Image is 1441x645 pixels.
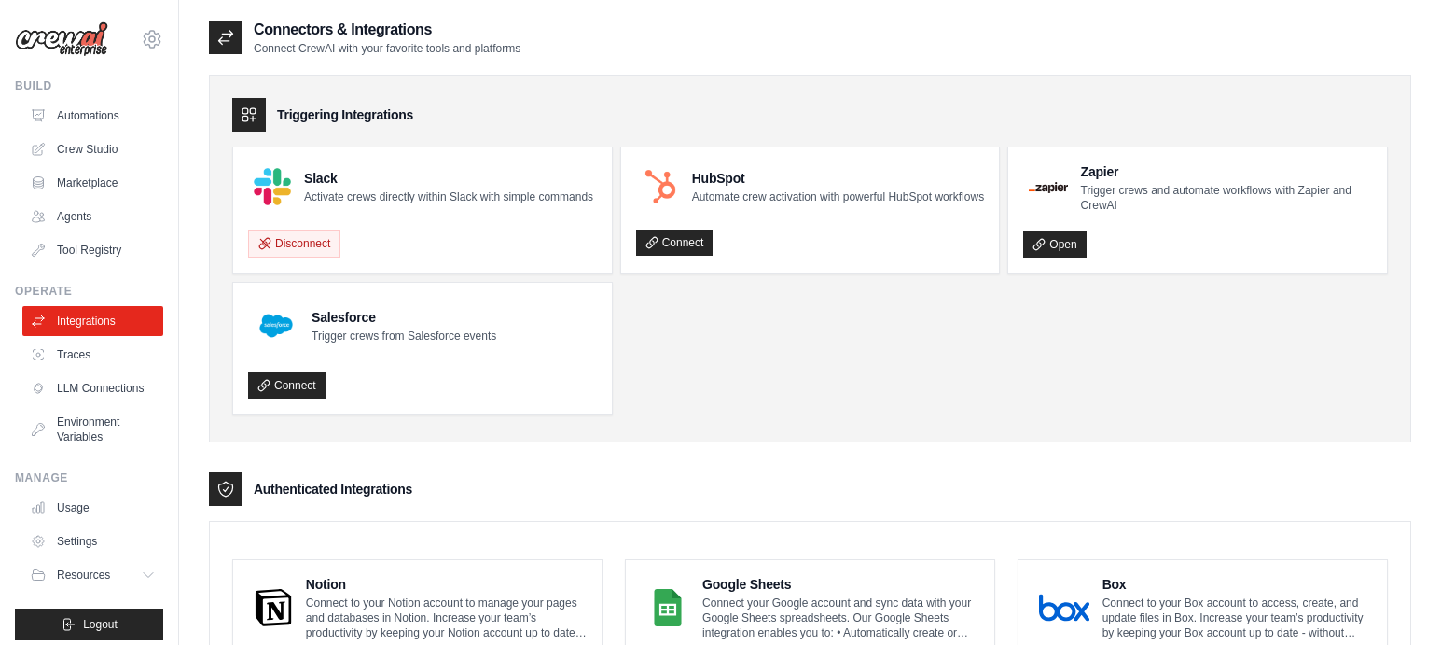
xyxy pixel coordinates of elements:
a: Tool Registry [22,235,163,265]
span: Logout [83,617,118,632]
h2: Connectors & Integrations [254,19,520,41]
p: Connect your Google account and sync data with your Google Sheets spreadsheets. Our Google Sheets... [702,596,979,640]
h4: Google Sheets [702,575,979,594]
p: Connect to your Notion account to manage your pages and databases in Notion. Increase your team’s... [306,596,587,640]
h3: Authenticated Integrations [254,480,412,498]
h4: Salesforce [312,308,496,327]
img: HubSpot Logo [642,168,679,205]
img: Salesforce Logo [254,303,298,348]
a: Crew Studio [22,134,163,164]
img: Notion Logo [254,589,293,626]
a: Integrations [22,306,163,336]
img: Zapier Logo [1029,182,1067,193]
a: Traces [22,340,163,370]
div: Build [15,78,163,93]
h4: Zapier [1081,162,1372,181]
h4: HubSpot [692,169,984,188]
div: Operate [15,284,163,299]
a: Environment Variables [22,407,163,452]
h4: Slack [304,169,593,188]
button: Disconnect [248,230,340,258]
a: Settings [22,526,163,556]
p: Activate crews directly within Slack with simple commands [304,189,593,204]
img: Logo [15,21,108,57]
p: Trigger crews and automate workflows with Zapier and CrewAI [1081,183,1372,213]
a: LLM Connections [22,373,163,403]
div: Manage [15,470,163,485]
a: Connect [636,230,714,256]
a: Usage [22,493,163,523]
button: Resources [22,560,163,590]
img: Slack Logo [254,168,291,205]
h4: Box [1102,575,1372,594]
p: Connect CrewAI with your favorite tools and platforms [254,41,520,56]
img: Box Logo [1039,589,1089,626]
a: Connect [248,372,326,399]
p: Connect to your Box account to access, create, and update files in Box. Increase your team’s prod... [1102,596,1372,640]
p: Automate crew activation with powerful HubSpot workflows [692,189,984,204]
a: Marketplace [22,168,163,198]
h3: Triggering Integrations [277,105,413,124]
a: Open [1023,231,1086,258]
p: Trigger crews from Salesforce events [312,329,496,344]
button: Logout [15,609,163,640]
img: Google Sheets Logo [646,589,689,626]
h4: Notion [306,575,587,594]
span: Resources [57,568,110,582]
a: Automations [22,101,163,131]
a: Agents [22,202,163,231]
